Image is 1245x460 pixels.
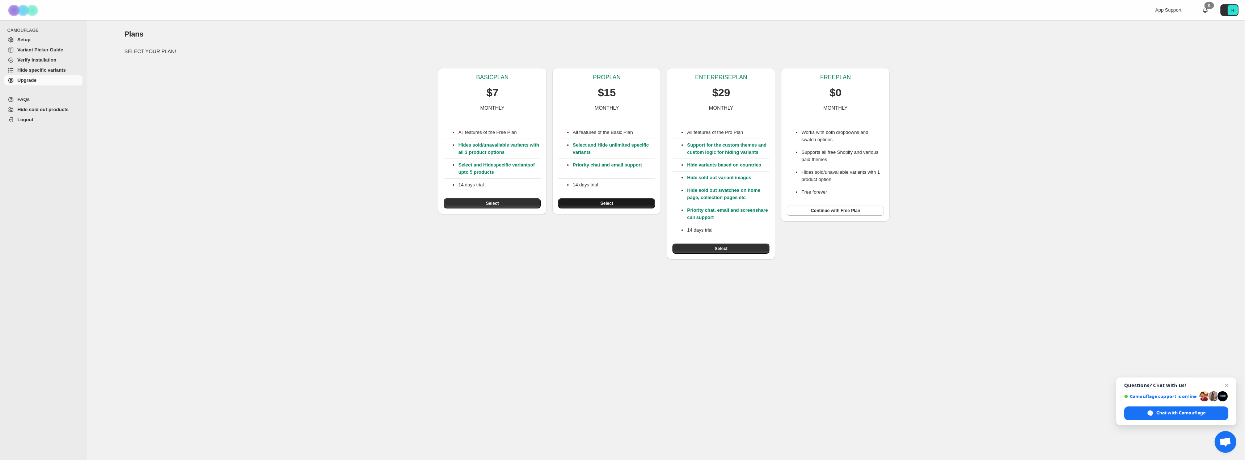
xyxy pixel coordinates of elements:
a: specific variants [493,162,530,168]
img: Camouflage [6,0,42,20]
span: Avatar with initials H [1228,5,1238,15]
span: Hide specific variants [17,67,66,73]
li: Free forever [801,189,884,196]
p: MONTHLY [595,104,619,111]
p: $7 [486,85,498,100]
p: BASIC PLAN [476,74,509,81]
p: PRO PLAN [593,74,620,81]
p: Select and Hide of upto 5 products [458,161,541,176]
p: ENTERPRISE PLAN [695,74,747,81]
button: Continue with Free Plan [787,206,884,216]
span: Hide sold out products [17,107,69,112]
p: Hide sold out variant images [687,174,769,181]
a: Verify Installation [4,55,83,65]
span: Select [715,246,727,252]
button: Select [672,244,769,254]
span: Questions? Chat with us! [1124,383,1228,388]
p: Hide sold out swatches on home page, collection pages etc [687,187,769,201]
p: 14 days trial [687,227,769,234]
p: FREE PLAN [820,74,851,81]
span: App Support [1155,7,1181,13]
span: Plans [124,30,143,38]
div: Chat with Camouflage [1124,406,1228,420]
text: H [1231,8,1234,12]
p: Hide variants based on countries [687,161,769,169]
a: FAQs [4,94,83,105]
li: Works with both dropdowns and swatch options [801,129,884,143]
span: FAQs [17,97,30,102]
span: Camouflage support is online [1124,394,1197,399]
button: Select [558,198,655,208]
p: 14 days trial [458,181,541,189]
p: MONTHLY [480,104,505,111]
p: $0 [830,85,841,100]
a: Variant Picker Guide [4,45,83,55]
span: Upgrade [17,77,37,83]
p: All features of the Pro Plan [687,129,769,136]
a: Hide specific variants [4,65,83,75]
p: $29 [712,85,730,100]
span: Setup [17,37,30,42]
p: Priority chat, email and screenshare call support [687,207,769,221]
span: Close chat [1222,381,1231,390]
a: 0 [1202,7,1209,14]
p: 14 days trial [573,181,655,189]
a: Setup [4,35,83,45]
span: Variant Picker Guide [17,47,63,52]
span: Logout [17,117,33,122]
p: MONTHLY [823,104,848,111]
div: 0 [1204,2,1214,9]
p: All features of the Basic Plan [573,129,655,136]
span: Select [600,201,613,206]
span: Verify Installation [17,57,56,63]
div: Open chat [1215,431,1236,453]
span: Continue with Free Plan [811,208,860,214]
span: CAMOUFLAGE [7,28,83,33]
span: Select [486,201,499,206]
a: Upgrade [4,75,83,85]
button: Avatar with initials H [1220,4,1238,16]
p: Hides sold/unavailable variants with all 3 product options [458,142,541,156]
li: Hides sold/unavailable variants with 1 product option [801,169,884,183]
p: MONTHLY [709,104,733,111]
p: Support for the custom themes and custom logic for hiding variants [687,142,769,156]
button: Select [444,198,541,208]
p: SELECT YOUR PLAN! [124,48,1204,55]
p: $15 [598,85,616,100]
li: Supports all free Shopify and various paid themes [801,149,884,163]
p: Priority chat and email support [573,161,655,176]
a: Logout [4,115,83,125]
a: Hide sold out products [4,105,83,115]
p: All features of the Free Plan [458,129,541,136]
span: Chat with Camouflage [1156,410,1206,416]
p: Select and Hide unlimited specific variants [573,142,655,156]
